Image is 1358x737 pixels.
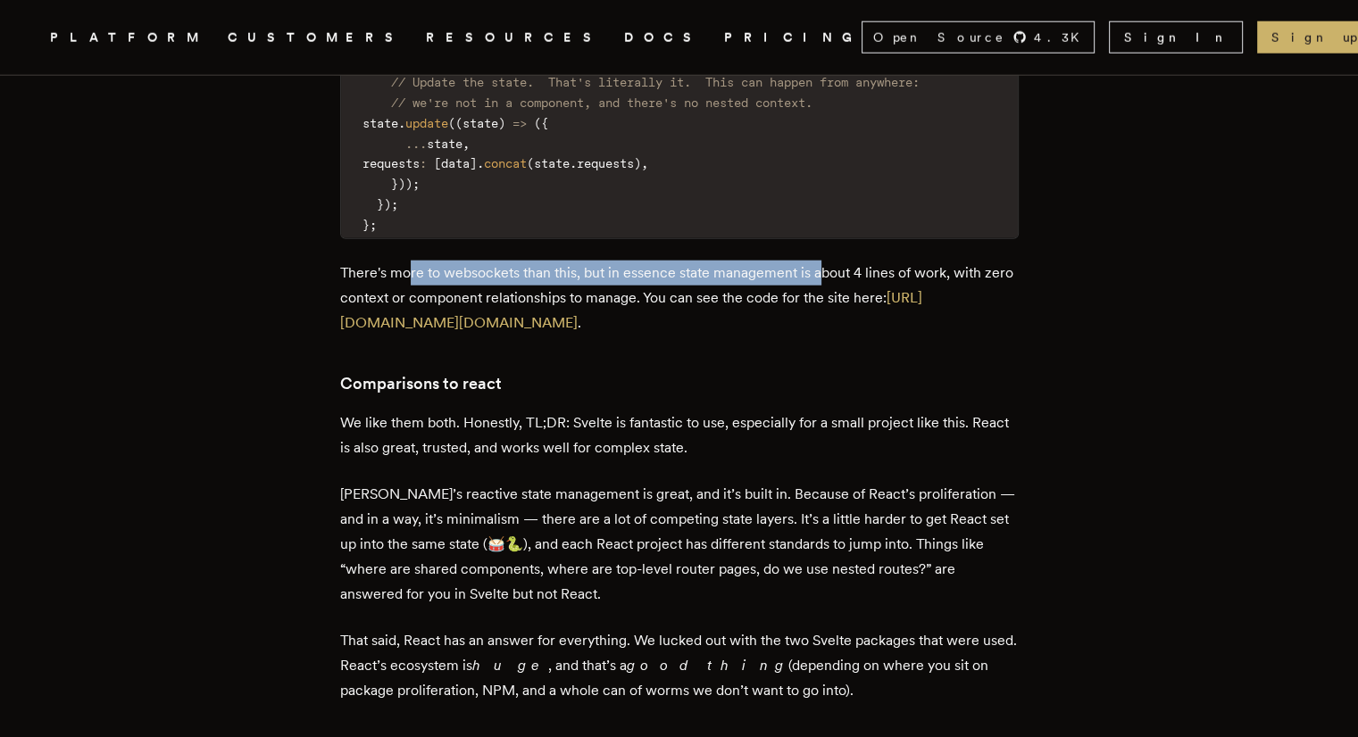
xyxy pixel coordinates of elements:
[420,156,427,170] span: :
[377,197,384,211] span: }
[405,177,412,191] span: )
[391,75,920,89] span: // Update the state. That's literally it. This can happen from anywhere:
[362,116,398,130] span: state
[462,137,470,151] span: ,
[527,156,534,170] span: (
[627,657,788,674] em: good thing
[498,116,505,130] span: )
[398,116,405,130] span: .
[398,177,405,191] span: )
[470,156,477,170] span: ]
[340,371,1019,396] h3: Comparisons to react
[391,177,398,191] span: }
[391,197,398,211] span: ;
[412,177,420,191] span: ;
[50,27,206,49] button: PLATFORM
[370,218,377,232] span: ;
[340,482,1019,607] p: [PERSON_NAME]’s reactive state management is great, and it’s built in. Because of React’s prolife...
[426,27,603,49] button: RESOURCES
[1109,21,1243,54] a: Sign In
[427,137,462,151] span: state
[462,116,498,130] span: state
[577,156,634,170] span: requests
[641,156,648,170] span: ,
[724,27,862,49] a: PRICING
[477,156,484,170] span: .
[384,197,391,211] span: )
[405,116,448,130] span: update
[362,218,370,232] span: }
[455,116,462,130] span: (
[448,116,455,130] span: (
[362,156,420,170] span: requests
[340,261,1019,335] p: There's more to websockets than this, but in essence state management is about 4 lines of work, w...
[340,628,1019,703] p: That said, React has an answer for everything. We lucked out with the two Svelte packages that we...
[541,116,548,130] span: {
[472,657,548,674] em: huge
[228,27,404,49] a: CUSTOMERS
[405,137,427,151] span: ...
[484,156,527,170] span: concat
[873,29,1005,46] span: Open Source
[534,156,570,170] span: state
[624,27,703,49] a: DOCS
[340,410,1019,460] p: We like them both. Honestly, TL;DR: Svelte is fantastic to use, especially for a small project li...
[441,156,470,170] span: data
[391,95,812,110] span: // we're not in a component, and there's no nested context.
[570,156,577,170] span: .
[634,156,641,170] span: )
[512,116,527,130] span: =>
[434,156,441,170] span: [
[1034,29,1090,46] span: 4.3 K
[534,116,541,130] span: (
